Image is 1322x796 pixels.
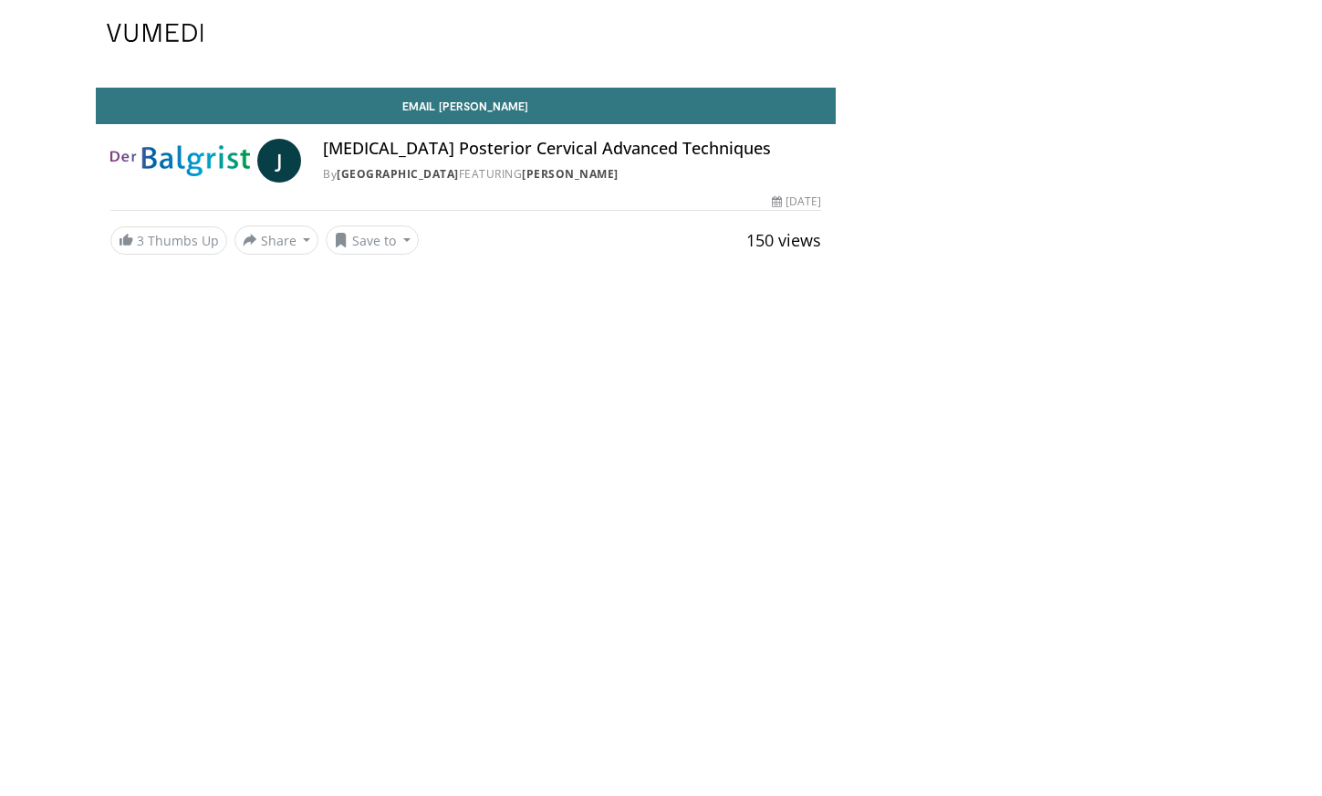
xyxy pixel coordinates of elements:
img: VuMedi Logo [107,24,203,42]
div: [DATE] [772,194,821,210]
h4: [MEDICAL_DATA] Posterior Cervical Advanced Techniques [323,139,821,159]
span: 3 [137,232,144,249]
img: Balgrist University Hospital [110,139,251,183]
div: By FEATURING [323,166,821,183]
button: Save to [326,225,419,255]
a: Email [PERSON_NAME] [96,88,837,124]
a: 3 Thumbs Up [110,226,227,255]
a: [PERSON_NAME] [522,166,619,182]
a: [GEOGRAPHIC_DATA] [337,166,459,182]
a: J [257,139,301,183]
span: 150 views [746,229,821,251]
button: Share [234,225,319,255]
